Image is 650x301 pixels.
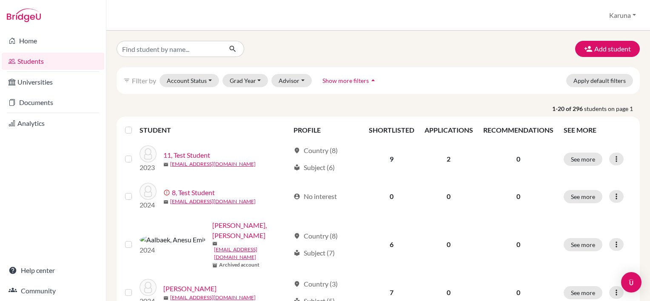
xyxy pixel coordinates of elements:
span: mail [212,241,217,246]
a: Analytics [2,115,104,132]
a: [PERSON_NAME], [PERSON_NAME] [212,220,290,241]
img: 11, Test Student [140,145,157,162]
button: See more [564,153,602,166]
td: 2 [419,140,478,178]
div: No interest [294,191,337,202]
div: Subject (6) [294,162,335,173]
td: 0 [419,178,478,215]
span: Show more filters [322,77,369,84]
th: APPLICATIONS [419,120,478,140]
button: Account Status [160,74,219,87]
span: local_library [294,250,300,256]
img: Aalbaek, Anesu Emil [140,235,205,245]
img: Acraman, Caroline [140,279,157,296]
span: location_on [294,233,300,239]
a: Universities [2,74,104,91]
a: 8, Test Student [172,187,215,198]
strong: 1-20 of 296 [552,104,584,113]
p: 0 [483,239,553,250]
span: account_circle [294,193,300,200]
th: SEE MORE [559,120,636,140]
button: See more [564,190,602,203]
span: local_library [294,164,300,171]
i: filter_list [123,77,130,84]
a: Community [2,282,104,299]
button: Show more filtersarrow_drop_up [315,74,385,87]
button: Advisor [271,74,312,87]
p: 0 [483,191,553,202]
button: See more [564,286,602,299]
div: Subject (7) [294,248,335,258]
div: Country (3) [294,279,338,289]
button: Add student [575,41,640,57]
span: location_on [294,147,300,154]
th: RECOMMENDATIONS [478,120,559,140]
div: Country (8) [294,231,338,241]
a: [EMAIL_ADDRESS][DOMAIN_NAME] [170,160,256,168]
a: Documents [2,94,104,111]
td: 0 [364,178,419,215]
div: Open Intercom Messenger [621,272,641,292]
span: Filter by [132,77,156,85]
span: inventory_2 [212,263,217,268]
span: mail [163,199,168,204]
td: 9 [364,140,419,178]
a: Students [2,53,104,70]
th: PROFILE [288,120,364,140]
button: Karuna [605,7,640,23]
th: STUDENT [140,120,288,140]
button: Apply default filters [566,74,633,87]
img: 8, Test Student [140,183,157,200]
span: students on page 1 [584,104,640,113]
span: mail [163,162,168,167]
div: Country (8) [294,145,338,156]
a: [EMAIL_ADDRESS][DOMAIN_NAME] [214,246,290,261]
a: 11, Test Student [163,150,210,160]
button: Grad Year [222,74,268,87]
td: 6 [364,215,419,274]
span: error_outline [163,189,172,196]
p: 0 [483,287,553,298]
button: See more [564,238,602,251]
p: 2024 [140,245,205,255]
td: 0 [419,215,478,274]
i: arrow_drop_up [369,76,377,85]
span: location_on [294,281,300,287]
th: SHORTLISTED [364,120,419,140]
a: Help center [2,262,104,279]
a: [PERSON_NAME] [163,284,217,294]
b: Archived account [219,261,259,269]
a: Home [2,32,104,49]
p: 2023 [140,162,157,173]
p: 2024 [140,200,157,210]
span: mail [163,295,168,301]
a: [EMAIL_ADDRESS][DOMAIN_NAME] [170,198,256,205]
p: 0 [483,154,553,164]
img: Bridge-U [7,9,41,22]
input: Find student by name... [117,41,222,57]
